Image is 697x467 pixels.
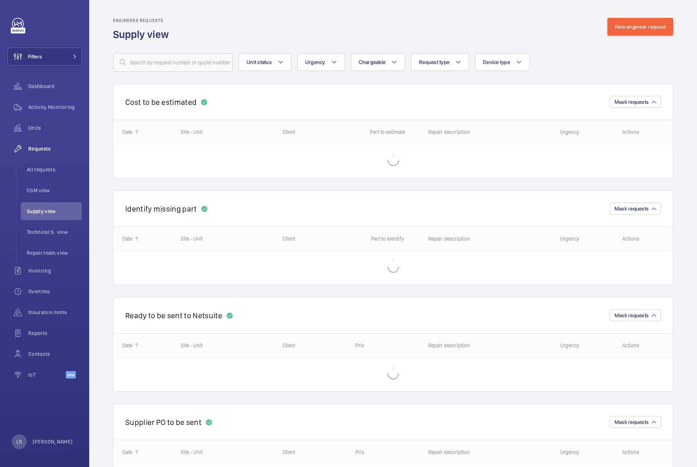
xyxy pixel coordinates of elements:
[28,53,42,60] span: Filters
[351,53,406,71] button: Chargeable
[359,59,386,65] span: Chargeable
[7,48,82,65] button: Filters
[28,350,82,358] span: Contacts
[614,312,649,318] span: Mask requests
[28,124,82,132] span: Units
[125,418,201,427] h2: Supplier PO to be sent
[113,18,173,23] h2: Engineers requests
[28,83,82,90] span: Dashboard
[411,53,469,71] button: Request type
[610,96,661,108] button: Mask requests
[27,228,82,236] span: Technical S. view
[305,59,325,65] span: Urgency
[28,288,82,295] span: Overtime
[27,249,82,257] span: Repair team view
[28,371,66,379] span: IoT
[125,311,222,320] h2: Ready to be sent to Netsuite
[16,438,22,445] p: LS
[33,438,73,445] p: [PERSON_NAME]
[28,267,82,274] span: Invoicing
[125,97,197,107] h2: Cost to be estimated
[28,309,82,316] span: Insurance items
[610,309,661,321] button: Mask requests
[27,166,82,173] span: All requests
[419,59,449,65] span: Request type
[28,329,82,337] span: Reports
[27,207,82,215] span: Supply view
[28,103,82,111] span: Activity Monitoring
[66,371,76,379] span: Beta
[610,416,661,428] button: Mask requests
[614,99,649,105] span: Mask requests
[246,59,272,65] span: Unit status
[28,145,82,152] span: Requests
[483,59,510,65] span: Device type
[614,206,649,212] span: Mask requests
[113,28,173,41] h1: Supply view
[607,18,673,36] button: New engineer request
[614,419,649,425] span: Mask requests
[297,53,345,71] button: Urgency
[113,53,233,72] input: Search by request number or quote number
[239,53,291,71] button: Unit status
[610,203,661,215] button: Mask requests
[27,187,82,194] span: CSM view
[125,204,197,213] h2: Identify missing part
[475,53,530,71] button: Device type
